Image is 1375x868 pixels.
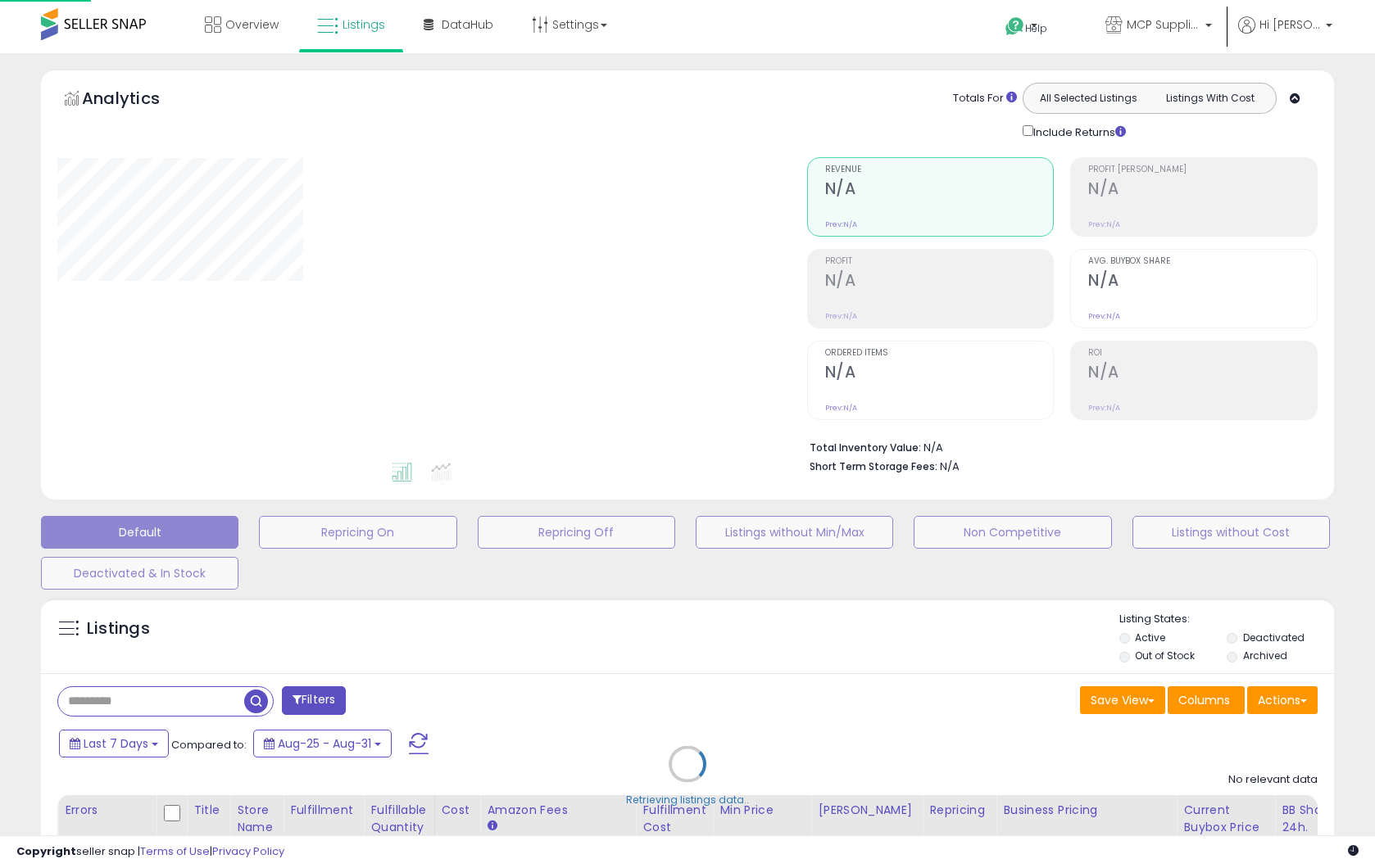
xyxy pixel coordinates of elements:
strong: Copyright [16,843,76,859]
h2: N/A [825,271,1054,293]
small: Prev: N/A [1088,311,1120,321]
small: Prev: N/A [825,311,857,321]
span: Listings [343,16,385,33]
h2: N/A [1088,271,1317,293]
span: Profit [825,257,1054,266]
span: ROI [1088,349,1317,358]
div: Include Returns [1010,122,1146,141]
div: Retrieving listings data.. [626,793,749,807]
i: Get Help [1005,16,1025,37]
button: Default [41,516,238,549]
button: Repricing Off [478,516,675,549]
b: Short Term Storage Fees: [810,459,937,473]
a: Help [992,4,1079,53]
span: Overview [225,16,279,33]
small: Prev: N/A [825,219,857,229]
small: Prev: N/A [1088,219,1120,229]
small: Prev: N/A [825,403,857,413]
a: Hi [PERSON_NAME] [1238,16,1332,53]
span: N/A [940,459,960,474]
span: Avg. Buybox Share [1088,257,1317,266]
div: seller snap | | [16,844,284,860]
h2: N/A [825,179,1054,201]
button: Deactivated & In Stock [41,557,238,590]
li: N/A [810,436,1305,456]
small: Prev: N/A [1088,403,1120,413]
h5: Analytics [82,87,192,114]
button: Listings With Cost [1149,88,1271,109]
span: Profit [PERSON_NAME] [1088,165,1317,174]
button: Non Competitive [914,516,1111,549]
span: Help [1025,21,1047,35]
h2: N/A [825,363,1054,385]
button: Listings without Cost [1132,516,1330,549]
span: Ordered Items [825,349,1054,358]
span: MCP Supplies [1127,16,1200,33]
b: Total Inventory Value: [810,441,921,454]
span: DataHub [442,16,493,33]
div: Totals For [953,91,1017,106]
h2: N/A [1088,179,1317,201]
button: Repricing On [259,516,456,549]
h2: N/A [1088,363,1317,385]
button: Listings without Min/Max [696,516,893,549]
button: All Selected Listings [1028,88,1150,109]
span: Revenue [825,165,1054,174]
span: Hi [PERSON_NAME] [1259,16,1321,33]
